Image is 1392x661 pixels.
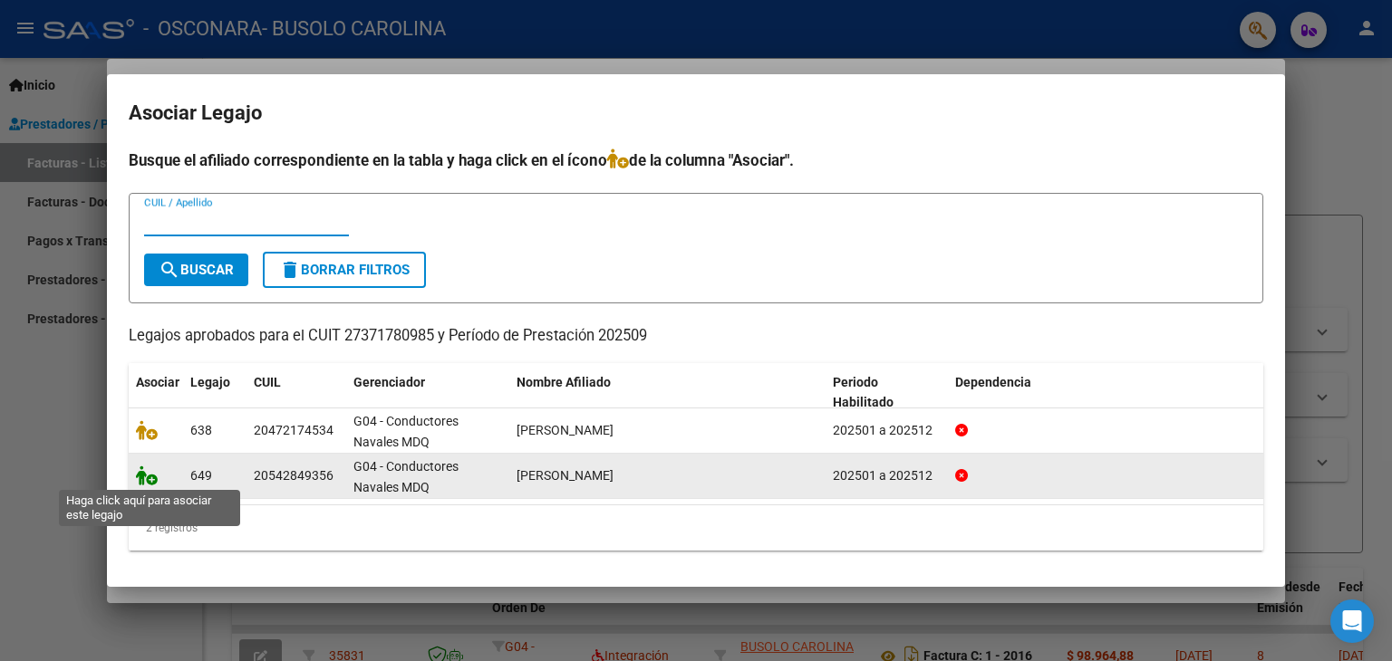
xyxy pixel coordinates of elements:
span: 638 [190,423,212,437]
button: Buscar [144,254,248,286]
datatable-header-cell: Asociar [129,363,183,423]
datatable-header-cell: Periodo Habilitado [826,363,948,423]
mat-icon: delete [279,259,301,281]
span: CUIL [254,375,281,389]
div: Open Intercom Messenger [1330,599,1374,643]
div: 2 registros [129,505,1263,551]
span: Borrar Filtros [279,262,410,278]
div: 202501 a 202512 [833,465,941,486]
h4: Busque el afiliado correspondiente en la tabla y haga click en el ícono de la columna "Asociar". [129,148,1263,172]
h2: Asociar Legajo [129,96,1263,130]
datatable-header-cell: Gerenciador [346,363,509,423]
button: Borrar Filtros [263,252,426,288]
span: G04 - Conductores Navales MDQ [353,459,459,494]
span: MIRRA BENICIO MANUEL [517,468,614,483]
span: 649 [190,468,212,483]
div: 202501 a 202512 [833,420,941,441]
datatable-header-cell: Nombre Afiliado [509,363,826,423]
mat-icon: search [159,259,180,281]
span: Buscar [159,262,234,278]
span: G04 - Conductores Navales MDQ [353,414,459,449]
span: Dependencia [955,375,1031,389]
datatable-header-cell: Dependencia [948,363,1264,423]
div: 20542849356 [254,465,333,486]
p: Legajos aprobados para el CUIT 27371780985 y Período de Prestación 202509 [129,325,1263,348]
span: Nombre Afiliado [517,375,611,389]
span: Asociar [136,375,179,389]
span: Legajo [190,375,230,389]
span: Gerenciador [353,375,425,389]
div: 20472174534 [254,420,333,441]
datatable-header-cell: Legajo [183,363,246,423]
datatable-header-cell: CUIL [246,363,346,423]
span: IANNONE LUCA [517,423,614,437]
span: Periodo Habilitado [833,375,894,410]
